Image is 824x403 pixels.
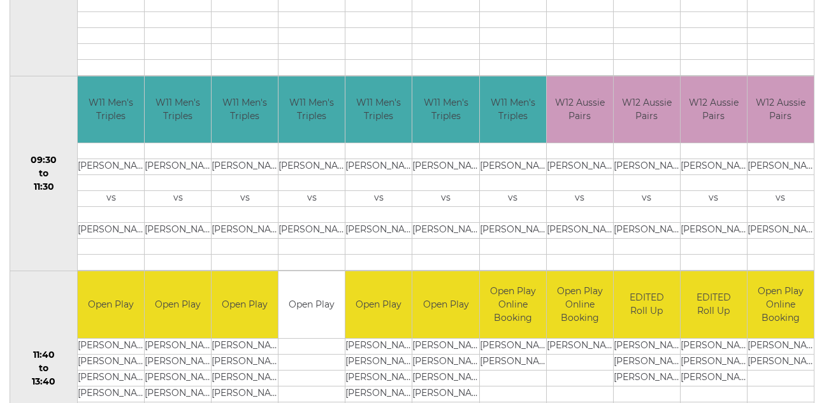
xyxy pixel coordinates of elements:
td: [PERSON_NAME] [412,386,479,402]
td: [PERSON_NAME] [145,223,211,239]
td: vs [345,191,412,207]
td: [PERSON_NAME] [78,338,144,354]
td: [PERSON_NAME] [614,354,680,370]
td: [PERSON_NAME] [78,223,144,239]
td: [PERSON_NAME] [78,386,144,402]
td: vs [480,191,546,207]
td: vs [412,191,479,207]
td: [PERSON_NAME] [212,354,278,370]
td: vs [681,191,747,207]
td: W11 Men's Triples [145,76,211,143]
td: [PERSON_NAME] [278,159,345,175]
td: [PERSON_NAME] [412,223,479,239]
td: [PERSON_NAME] [345,354,412,370]
td: vs [278,191,345,207]
td: vs [145,191,211,207]
td: [PERSON_NAME] [412,354,479,370]
td: EDITED Roll Up [681,271,747,338]
td: [PERSON_NAME] [345,370,412,386]
td: [PERSON_NAME] [145,159,211,175]
td: [PERSON_NAME] [412,159,479,175]
td: [PERSON_NAME] [547,338,613,354]
td: W11 Men's Triples [480,76,546,143]
td: Open Play [212,271,278,338]
td: [PERSON_NAME] [212,370,278,386]
td: [PERSON_NAME] LIGHT [412,370,479,386]
td: [PERSON_NAME] [480,223,546,239]
td: [PERSON_NAME] [681,223,747,239]
td: [PERSON_NAME] [145,338,211,354]
td: [PERSON_NAME] [748,354,814,370]
td: [PERSON_NAME] [345,159,412,175]
td: [PERSON_NAME] [614,338,680,354]
td: [PERSON_NAME] [78,370,144,386]
td: [PERSON_NAME] [614,159,680,175]
td: Open Play [345,271,412,338]
td: [PERSON_NAME] [681,354,747,370]
td: Open Play Online Booking [547,271,613,338]
td: Open Play Online Booking [748,271,814,338]
td: [PERSON_NAME] [145,370,211,386]
td: W11 Men's Triples [345,76,412,143]
td: W11 Men's Triples [78,76,144,143]
td: vs [547,191,613,207]
td: [PERSON_NAME] [412,338,479,354]
td: [PERSON_NAME] [78,354,144,370]
td: [PERSON_NAME] [547,223,613,239]
td: [PERSON_NAME] [748,223,814,239]
td: [PERSON_NAME] [748,159,814,175]
td: vs [78,191,144,207]
td: [PERSON_NAME] [145,354,211,370]
td: [PERSON_NAME] [78,159,144,175]
td: [PERSON_NAME] [681,159,747,175]
td: [PERSON_NAME] [212,223,278,239]
td: [PERSON_NAME] [547,159,613,175]
td: [PERSON_NAME] [145,386,211,402]
td: W12 Aussie Pairs [614,76,680,143]
td: [PERSON_NAME] [278,223,345,239]
td: vs [212,191,278,207]
td: [PERSON_NAME] [345,338,412,354]
td: [PERSON_NAME] [345,223,412,239]
td: [PERSON_NAME] [681,370,747,386]
td: [PERSON_NAME] [345,386,412,402]
td: Open Play [412,271,479,338]
td: [PERSON_NAME] [614,370,680,386]
td: [PERSON_NAME] [748,338,814,354]
td: [PERSON_NAME] [480,159,546,175]
td: vs [614,191,680,207]
td: W11 Men's Triples [412,76,479,143]
td: W11 Men's Triples [278,76,345,143]
td: W12 Aussie Pairs [547,76,613,143]
td: Open Play [78,271,144,338]
td: [PERSON_NAME] [212,338,278,354]
td: W11 Men's Triples [212,76,278,143]
td: [PERSON_NAME] [212,386,278,402]
td: [PERSON_NAME] [480,338,546,354]
td: Open Play Online Booking [480,271,546,338]
td: W12 Aussie Pairs [748,76,814,143]
td: Open Play [278,271,345,338]
td: 09:30 to 11:30 [10,76,78,271]
td: Open Play [145,271,211,338]
td: EDITED Roll Up [614,271,680,338]
td: W12 Aussie Pairs [681,76,747,143]
td: [PERSON_NAME] [614,223,680,239]
td: [PERSON_NAME] [480,354,546,370]
td: [PERSON_NAME] [681,338,747,354]
td: [PERSON_NAME] [212,159,278,175]
td: vs [748,191,814,207]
